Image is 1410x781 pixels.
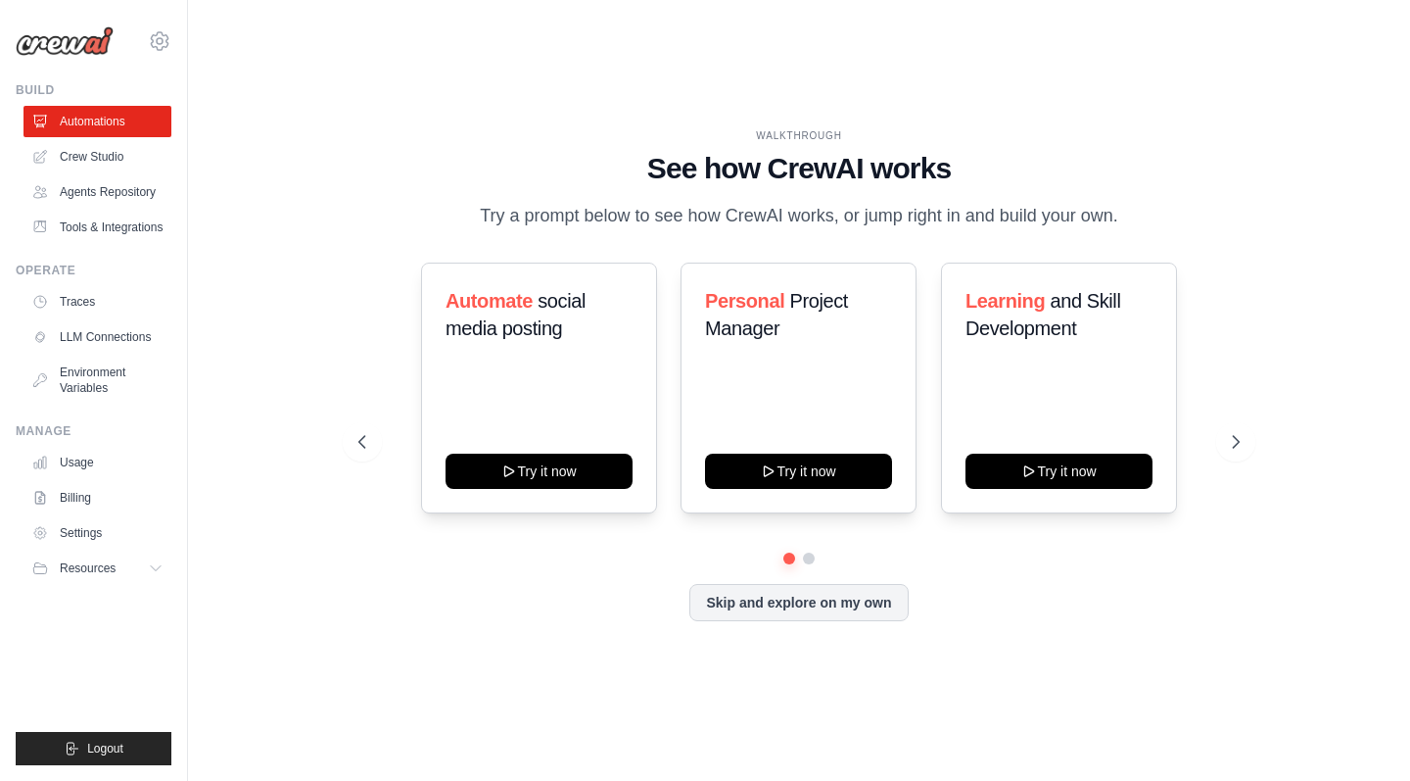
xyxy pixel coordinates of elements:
button: Logout [16,732,171,765]
a: Usage [23,447,171,478]
a: Settings [23,517,171,549]
span: Automate [446,290,533,312]
div: Build [16,82,171,98]
a: Agents Repository [23,176,171,208]
img: Logo [16,26,114,56]
button: Try it now [705,454,892,489]
a: LLM Connections [23,321,171,353]
span: social media posting [446,290,586,339]
a: Tools & Integrations [23,212,171,243]
span: Learning [965,290,1045,312]
a: Billing [23,482,171,513]
span: and Skill Development [965,290,1120,339]
button: Try it now [446,454,633,489]
div: Operate [16,263,171,278]
span: Personal [705,290,784,312]
p: Try a prompt below to see how CrewAI works, or jump right in and build your own. [470,202,1128,230]
a: Automations [23,106,171,137]
div: WALKTHROUGH [358,128,1239,143]
iframe: Chat Widget [1312,687,1410,781]
a: Crew Studio [23,141,171,172]
h1: See how CrewAI works [358,151,1239,186]
button: Resources [23,553,171,584]
a: Environment Variables [23,357,171,404]
span: Resources [60,561,116,576]
a: Traces [23,286,171,317]
span: Logout [87,741,123,757]
button: Skip and explore on my own [689,584,908,621]
button: Try it now [965,454,1152,489]
div: Manage [16,423,171,439]
span: Project Manager [705,290,848,339]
